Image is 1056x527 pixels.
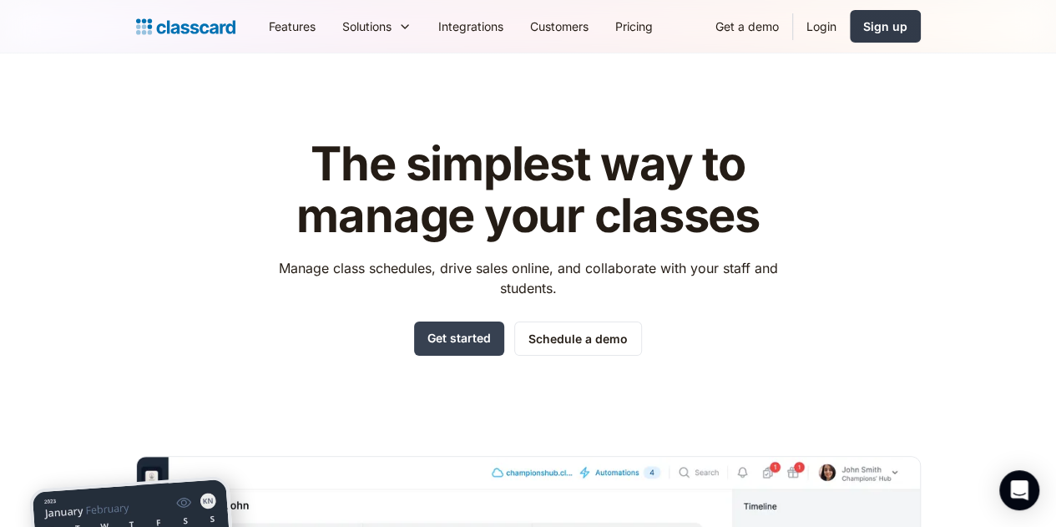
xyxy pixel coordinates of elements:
a: Features [255,8,329,45]
div: Solutions [329,8,425,45]
a: Schedule a demo [514,322,642,356]
a: Login [793,8,850,45]
a: Integrations [425,8,517,45]
a: Get a demo [702,8,792,45]
div: Sign up [863,18,907,35]
div: Solutions [342,18,392,35]
a: Get started [414,322,504,356]
a: Customers [517,8,602,45]
a: Sign up [850,10,921,43]
a: Pricing [602,8,666,45]
a: home [136,15,235,38]
div: Open Intercom Messenger [999,470,1039,510]
p: Manage class schedules, drive sales online, and collaborate with your staff and students. [263,258,793,298]
h1: The simplest way to manage your classes [263,139,793,241]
